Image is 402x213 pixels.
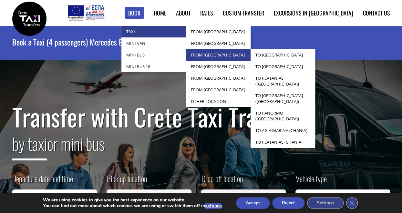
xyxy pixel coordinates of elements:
button: Close GDPR Cookie Banner [346,197,358,209]
label: Drop off location [201,173,243,189]
a: to [GEOGRAPHIC_DATA] [251,49,315,61]
a: other Location [186,96,251,107]
h2: or mini bus [12,130,390,165]
button: Settings [307,197,344,209]
span: by taxi [12,131,47,160]
a: to [GEOGRAPHIC_DATA] ([GEOGRAPHIC_DATA]) [251,90,315,107]
a: Taxi [121,26,186,37]
label: Pick up location [107,173,147,189]
a: to [GEOGRAPHIC_DATA] [251,61,315,72]
a: Mini Bus 16 [121,61,186,72]
h1: Book a Taxi (4 passengers) Mercedes E Class [12,26,390,58]
img: Crete Taxi Transfers | Book a taxi transfer in Crete | Crete Taxi Transfers [12,2,46,36]
a: to Platanias ([GEOGRAPHIC_DATA]) [251,72,315,90]
button: Accept [236,197,270,209]
a: Taxi transfers from Rethymnon City [186,84,251,96]
p: We are using cookies to give you the best experience on our website. [43,197,222,203]
a: Taxi transfers from Heraklion Port [186,72,251,84]
a: Taxi transfers from Heraklion Airport [186,49,251,61]
button: settings [205,203,222,209]
a: Taxi transfers from Chania airport [186,26,251,37]
a: Taxi transfers from Heraklion City [186,61,251,72]
a: Taxi transfers from Chania City [186,37,251,49]
label: Departure date and time [12,173,73,189]
span: Taxi (4 passengers) Mercedes E Class [296,190,390,203]
a: Mini Bus [121,49,186,61]
input: Select drop-off location [201,189,286,203]
input: Select pickup location [107,189,191,203]
a: Rates [200,9,213,17]
h1: Transfer with Crete Taxi Transfers [12,103,390,130]
button: Reject [272,197,304,209]
a: Show All Items [275,189,285,203]
img: e-bannersEUERDF180X90.jpg [67,3,105,23]
a: to Agia Marina (Chania) [251,125,315,136]
a: Home [154,9,166,17]
a: Mini Van [121,37,186,49]
a: Show All Items [180,189,191,203]
p: You can find out more about which cookies we are using or switch them off in . [43,203,222,209]
a: Book [125,7,144,19]
a: Custom Transfer [223,9,264,17]
a: Contact us [363,9,390,17]
a: to Platanias (Chania) [251,136,315,148]
a: Excursions in [GEOGRAPHIC_DATA] [274,9,353,17]
a: to Panormo ([GEOGRAPHIC_DATA]) [251,107,315,125]
a: About [176,9,191,17]
a: Crete Taxi Transfers | Book a taxi transfer in Crete | Crete Taxi Transfers [12,15,46,21]
label: Vehicle type [295,173,327,189]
